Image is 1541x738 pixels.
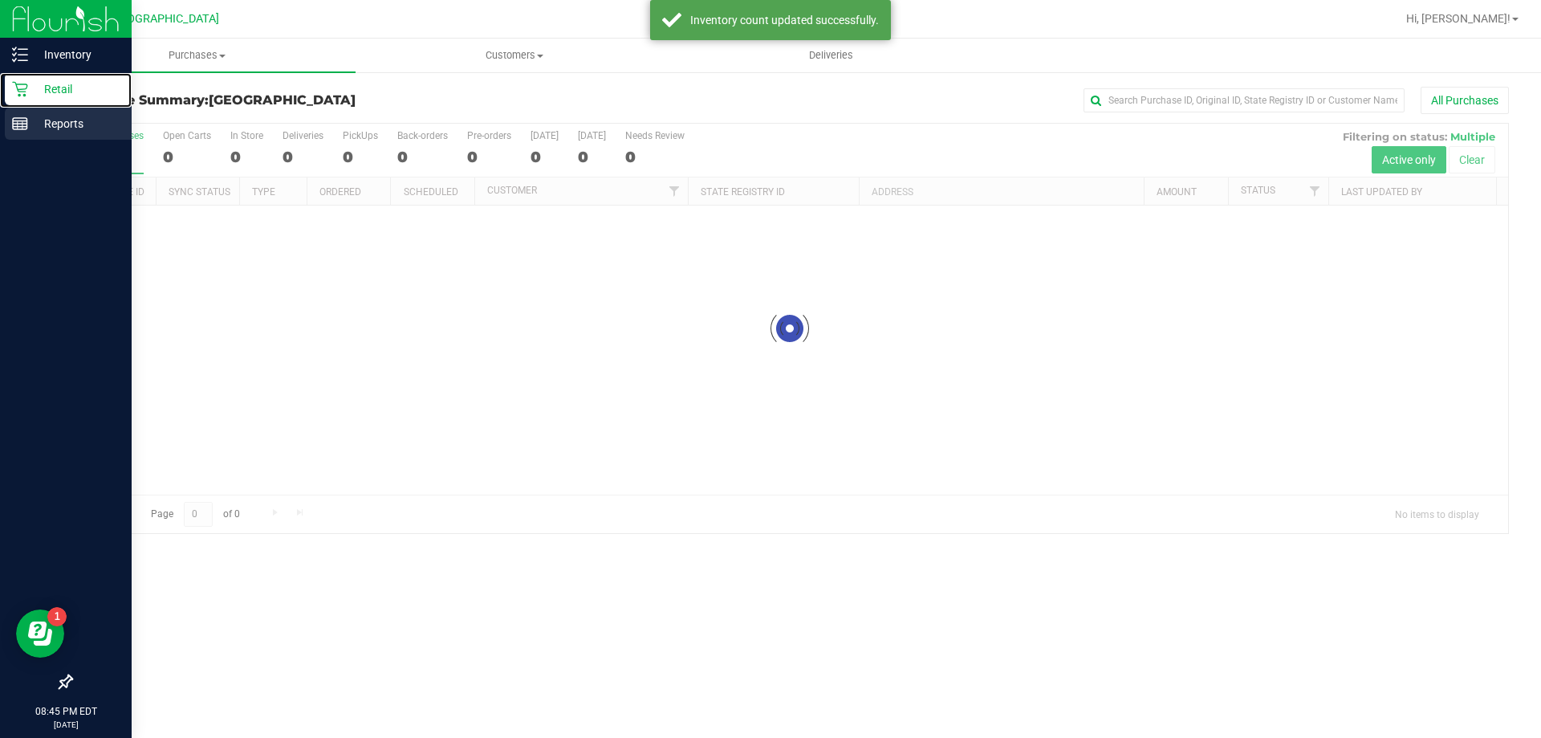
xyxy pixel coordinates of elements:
input: Search Purchase ID, Original ID, State Registry ID or Customer Name... [1084,88,1405,112]
p: [DATE] [7,719,124,731]
p: Retail [28,80,124,99]
div: Inventory count updated successfully. [690,12,879,28]
inline-svg: Reports [12,116,28,132]
p: Reports [28,114,124,133]
h3: Purchase Summary: [71,93,550,108]
span: Purchases [39,48,356,63]
inline-svg: Retail [12,81,28,97]
span: [GEOGRAPHIC_DATA] [109,12,219,26]
span: Customers [356,48,672,63]
a: Customers [356,39,673,72]
inline-svg: Inventory [12,47,28,63]
iframe: Resource center [16,610,64,658]
span: Deliveries [787,48,875,63]
span: [GEOGRAPHIC_DATA] [209,92,356,108]
iframe: Resource center unread badge [47,607,67,626]
a: Deliveries [673,39,990,72]
p: Inventory [28,45,124,64]
a: Purchases [39,39,356,72]
button: All Purchases [1421,87,1509,114]
span: Hi, [PERSON_NAME]! [1406,12,1511,25]
p: 08:45 PM EDT [7,704,124,719]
